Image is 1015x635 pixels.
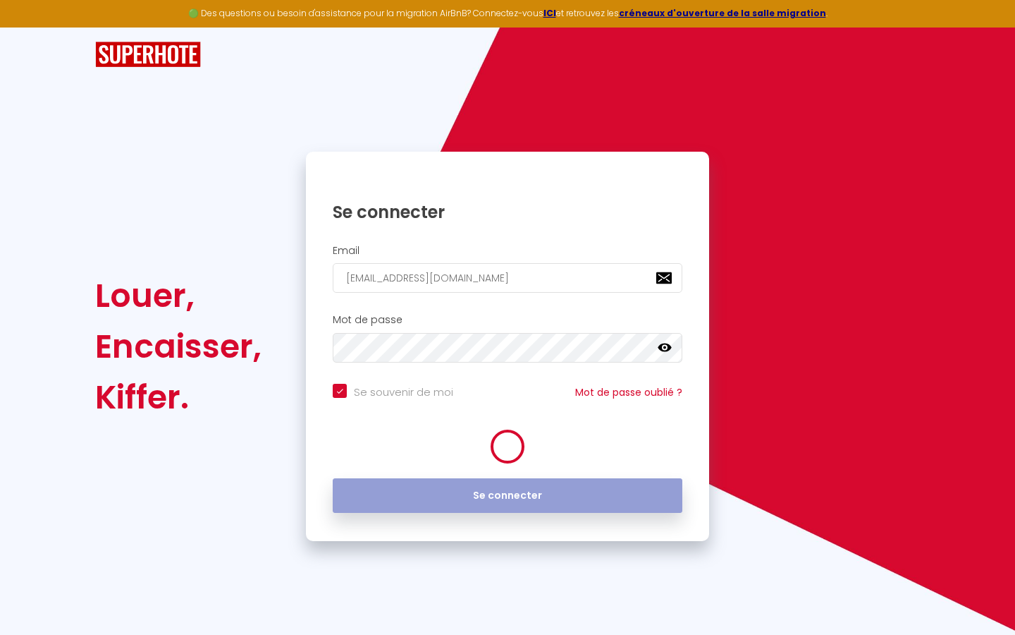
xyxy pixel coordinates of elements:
input: Ton Email [333,263,682,293]
div: Kiffer. [95,372,262,423]
img: SuperHote logo [95,42,201,68]
a: créneaux d'ouverture de la salle migration [619,7,826,19]
h1: Se connecter [333,201,682,223]
button: Ouvrir le widget de chat LiveChat [11,6,54,48]
div: Encaisser, [95,321,262,372]
div: Louer, [95,270,262,321]
button: Se connecter [333,478,682,514]
a: ICI [543,7,556,19]
a: Mot de passe oublié ? [575,385,682,399]
h2: Email [333,245,682,257]
h2: Mot de passe [333,314,682,326]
